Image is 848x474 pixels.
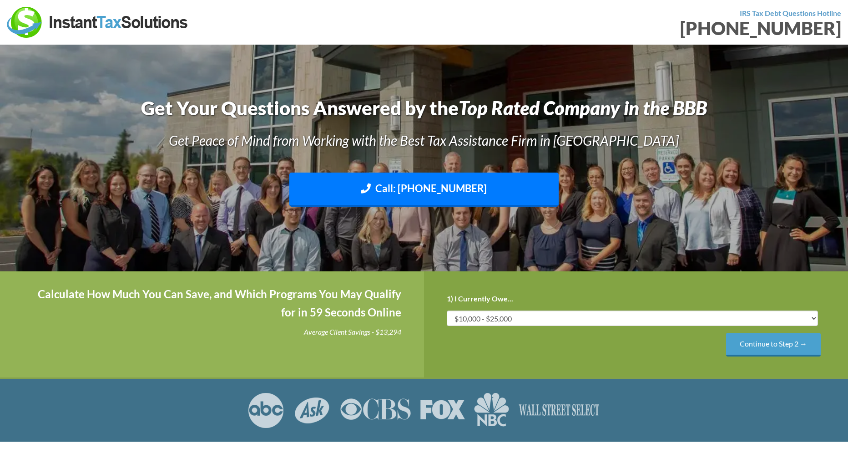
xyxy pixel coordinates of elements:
h4: Calculate How Much You Can Save, and Which Programs You May Qualify for in 59 Seconds Online [23,285,401,322]
strong: IRS Tax Debt Questions Hotline [740,9,841,17]
i: Average Client Savings - $13,294 [304,327,401,336]
img: Instant Tax Solutions Logo [7,7,189,38]
img: Wall Street Select [518,392,601,428]
img: CBS [340,392,411,428]
h1: Get Your Questions Answered by the [91,95,757,122]
a: Call: [PHONE_NUMBER] [289,173,559,207]
label: 1) I Currently Owe... [447,294,513,304]
i: Top Rated Company in the BBB [459,97,707,119]
a: Instant Tax Solutions Logo [7,17,189,25]
div: [PHONE_NUMBER] [431,19,841,37]
input: Continue to Step 2 → [726,333,821,356]
img: NBC [474,392,509,428]
img: ABC [247,392,284,428]
img: FOX [420,392,465,428]
img: ASK [293,392,331,428]
h3: Get Peace of Mind from Working with the Best Tax Assistance Firm in [GEOGRAPHIC_DATA] [91,131,757,150]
